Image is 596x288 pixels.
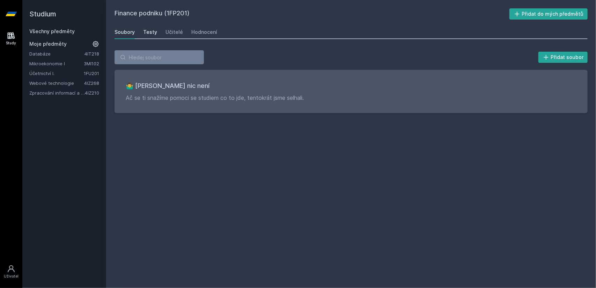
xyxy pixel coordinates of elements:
[538,52,588,63] button: Přidat soubor
[29,28,75,34] a: Všechny předměty
[143,25,157,39] a: Testy
[126,94,576,102] p: Ač se ti snažíme pomoci se studiem co to jde, tentokrát jsme selhali.
[191,25,217,39] a: Hodnocení
[126,81,576,91] h3: 🤷‍♂️ [PERSON_NAME] nic není
[29,70,84,77] a: Účetnictví I.
[84,71,99,76] a: 1FU201
[84,51,99,57] a: 4IT218
[6,40,16,46] div: Study
[84,61,99,66] a: 3MI102
[84,80,99,86] a: 4IZ268
[29,40,67,47] span: Moje předměty
[85,90,99,96] a: 4IZ210
[165,29,183,36] div: Učitelé
[29,89,85,96] a: Zpracování informací a znalostí
[191,29,217,36] div: Hodnocení
[1,261,21,282] a: Uživatel
[115,8,509,20] h2: Finance podniku (1FP201)
[29,50,84,57] a: Databáze
[115,25,135,39] a: Soubory
[143,29,157,36] div: Testy
[29,60,84,67] a: Mikroekonomie I
[1,28,21,49] a: Study
[509,8,588,20] button: Přidat do mých předmětů
[4,274,19,279] div: Uživatel
[115,29,135,36] div: Soubory
[115,50,204,64] input: Hledej soubor
[29,80,84,87] a: Webové technologie
[165,25,183,39] a: Učitelé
